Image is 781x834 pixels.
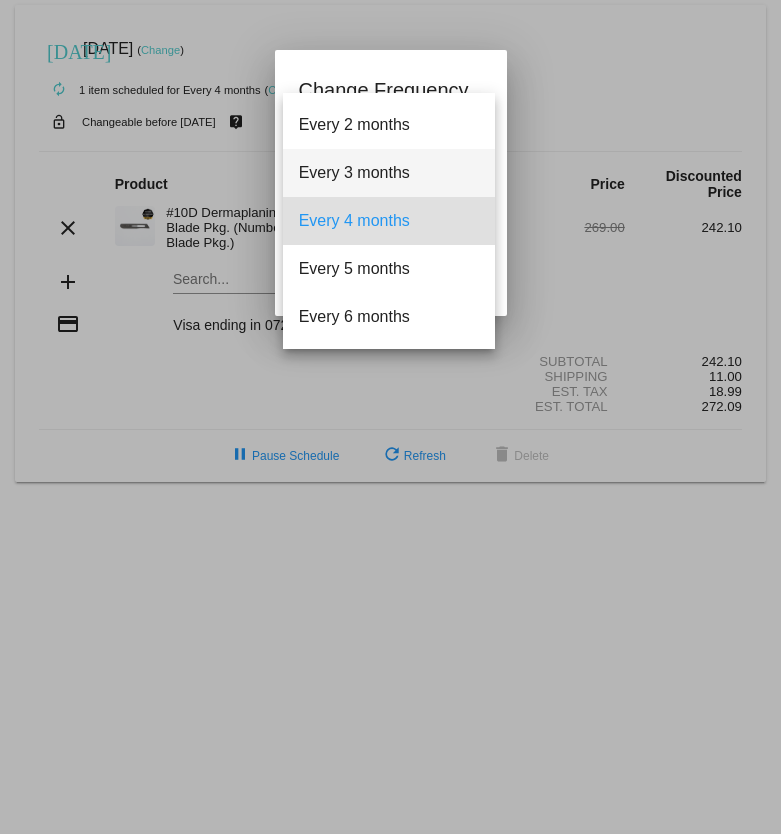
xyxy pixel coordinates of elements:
[299,149,479,197] span: Every 3 months
[299,341,479,389] span: Every 7 months
[299,293,479,341] span: Every 6 months
[299,197,479,245] span: Every 4 months
[299,101,479,149] span: Every 2 months
[299,245,479,293] span: Every 5 months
